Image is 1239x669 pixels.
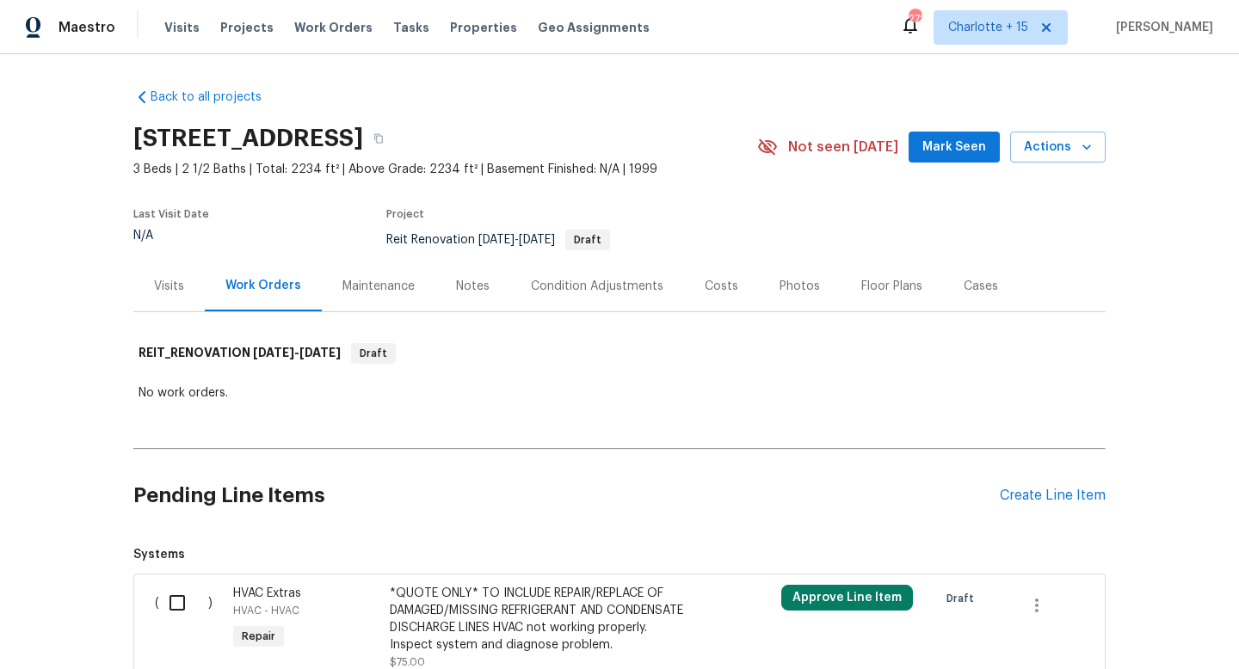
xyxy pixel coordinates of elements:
[220,19,274,36] span: Projects
[861,278,922,295] div: Floor Plans
[133,89,299,106] a: Back to all projects
[233,605,299,616] span: HVAC - HVAC
[1010,132,1106,163] button: Actions
[363,123,394,154] button: Copy Address
[353,345,394,362] span: Draft
[393,21,429,34] span: Tasks
[299,347,341,359] span: [DATE]
[519,234,555,246] span: [DATE]
[235,628,282,645] span: Repair
[948,19,1028,36] span: Charlotte + 15
[139,384,1100,402] div: No work orders.
[133,130,363,147] h2: [STREET_ADDRESS]
[531,278,663,295] div: Condition Adjustments
[909,132,1000,163] button: Mark Seen
[478,234,515,246] span: [DATE]
[139,343,341,364] h6: REIT_RENOVATION
[780,278,820,295] div: Photos
[133,161,757,178] span: 3 Beds | 2 1/2 Baths | Total: 2234 ft² | Above Grade: 2234 ft² | Basement Finished: N/A | 1999
[705,278,738,295] div: Costs
[478,234,555,246] span: -
[390,585,693,654] div: *QUOTE ONLY* TO INCLUDE REPAIR/REPLACE OF DAMAGED/MISSING REFRIGERANT AND CONDENSATE DISCHARGE LI...
[781,585,913,611] button: Approve Line Item
[386,209,424,219] span: Project
[909,10,921,28] div: 272
[59,19,115,36] span: Maestro
[233,587,301,599] span: HVAC Extras
[456,278,490,295] div: Notes
[133,326,1106,381] div: REIT_RENOVATION [DATE]-[DATE]Draft
[386,234,610,246] span: Reit Renovation
[133,546,1106,563] span: Systems
[567,235,608,245] span: Draft
[1024,137,1092,158] span: Actions
[788,138,898,156] span: Not seen [DATE]
[390,657,425,667] span: $75.00
[922,137,986,158] span: Mark Seen
[964,278,998,295] div: Cases
[450,19,517,36] span: Properties
[1000,488,1106,504] div: Create Line Item
[538,19,650,36] span: Geo Assignments
[133,230,209,242] div: N/A
[294,19,373,36] span: Work Orders
[164,19,200,36] span: Visits
[133,456,1000,536] h2: Pending Line Items
[253,347,294,359] span: [DATE]
[225,277,301,294] div: Work Orders
[154,278,184,295] div: Visits
[946,590,981,607] span: Draft
[133,209,209,219] span: Last Visit Date
[253,347,341,359] span: -
[342,278,415,295] div: Maintenance
[1109,19,1213,36] span: [PERSON_NAME]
